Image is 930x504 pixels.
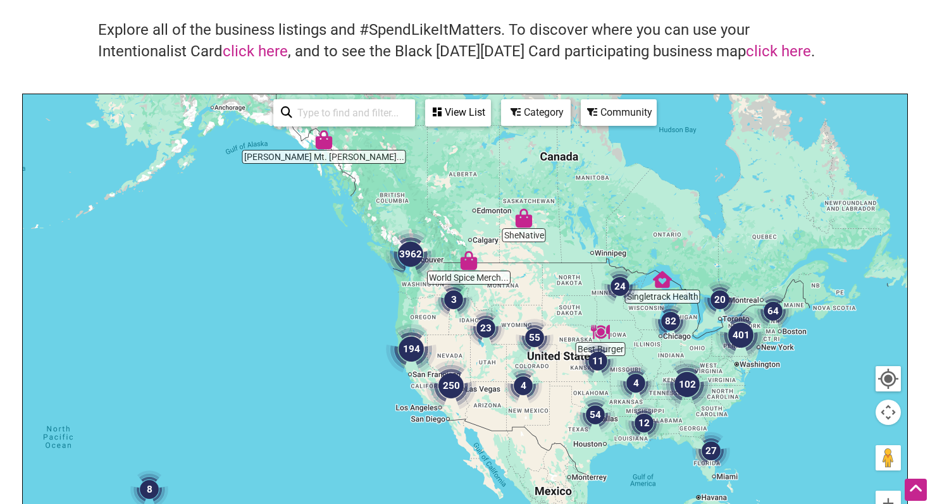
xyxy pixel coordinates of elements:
[292,101,407,125] input: Type to find and filter...
[601,267,639,305] div: 24
[653,270,672,289] div: Singletrack Health
[425,99,491,126] div: See a list of the visible businesses
[426,101,490,125] div: View List
[501,99,571,126] div: Filter by category
[223,42,288,60] a: click here
[385,229,436,280] div: 3962
[625,404,663,442] div: 12
[426,360,476,411] div: 250
[386,324,437,374] div: 194
[746,42,811,60] a: click here
[582,101,655,125] div: Community
[502,101,569,125] div: Category
[579,342,617,380] div: 11
[617,364,655,402] div: 4
[905,479,927,501] div: Scroll Back to Top
[273,99,415,126] div: Type to search and filter
[576,396,614,434] div: 54
[662,359,712,410] div: 102
[435,281,473,319] div: 3
[581,99,657,126] div: Filter by Community
[692,432,730,470] div: 27
[876,445,901,470] button: Drag Pegman onto the map to open Street View
[876,400,901,425] button: Map camera controls
[459,251,478,270] div: World Spice Merchants
[652,302,690,340] div: 82
[591,323,610,341] div: Best Burger
[467,309,505,347] div: 23
[504,367,542,405] div: 4
[514,209,533,228] div: SheNative
[716,310,766,360] div: 401
[314,130,333,149] div: Tripp's Mt. Juneau Trading Post
[98,20,832,62] h4: Explore all of the business listings and #SpendLikeItMatters. To discover where you can use your ...
[701,281,739,319] div: 20
[516,319,554,357] div: 55
[754,292,792,330] div: 64
[876,366,901,391] button: Your Location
